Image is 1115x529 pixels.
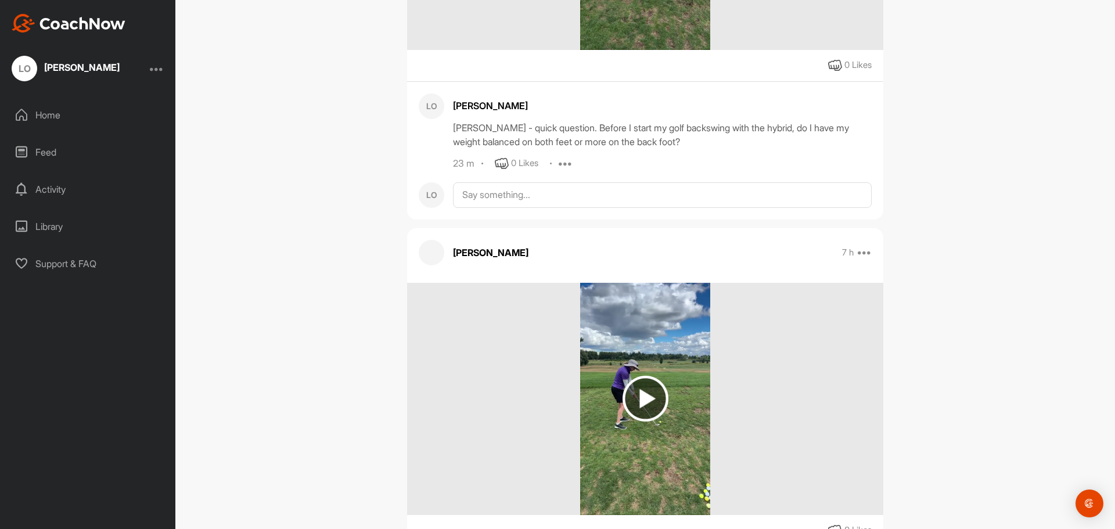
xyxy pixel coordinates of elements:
div: Activity [6,175,170,204]
div: Library [6,212,170,241]
div: Home [6,100,170,129]
div: 23 m [453,158,474,170]
div: [PERSON_NAME] - quick question. Before I start my golf backswing with the hybrid, do I have my we... [453,121,872,149]
div: LO [419,182,444,208]
img: media [580,283,710,515]
div: 0 Likes [844,59,872,72]
p: [PERSON_NAME] [453,246,528,260]
div: LO [419,93,444,119]
div: 0 Likes [511,157,538,170]
div: [PERSON_NAME] [44,63,120,72]
p: 7 h [842,247,854,258]
img: play [623,376,668,422]
div: LO [12,56,37,81]
div: [PERSON_NAME] [453,99,872,113]
div: Feed [6,138,170,167]
div: Open Intercom Messenger [1076,490,1103,517]
img: CoachNow [12,14,125,33]
div: Support & FAQ [6,249,170,278]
